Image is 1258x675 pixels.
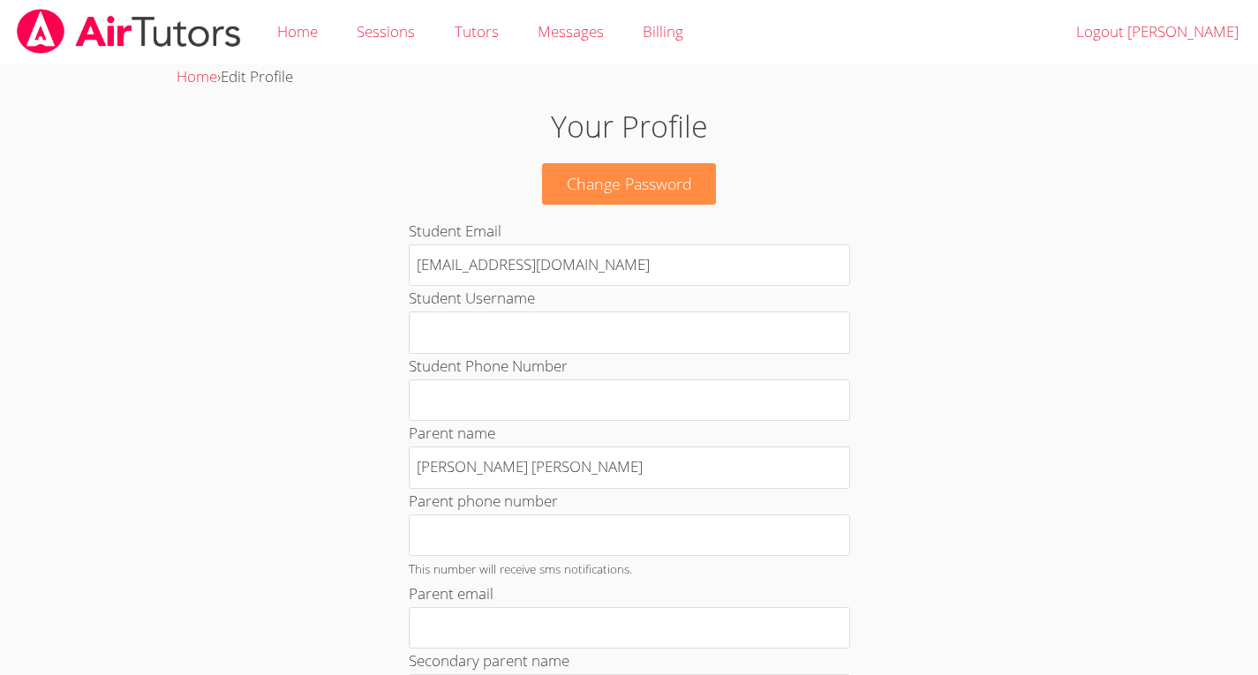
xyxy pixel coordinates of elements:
h1: Your Profile [290,104,969,149]
label: Student Email [409,221,501,241]
small: This number will receive sms notifications. [409,560,632,577]
label: Secondary parent name [409,650,569,671]
label: Parent email [409,583,493,604]
div: › [177,64,1082,90]
label: Student Username [409,288,535,308]
label: Parent name [409,423,495,443]
label: Student Phone Number [409,356,568,376]
label: Parent phone number [409,491,558,511]
a: Home [177,66,217,86]
span: Edit Profile [221,66,293,86]
a: Change Password [542,163,717,205]
img: airtutors_banner-c4298cdbf04f3fff15de1276eac7730deb9818008684d7c2e4769d2f7ddbe033.png [15,9,243,54]
span: Messages [538,21,604,41]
